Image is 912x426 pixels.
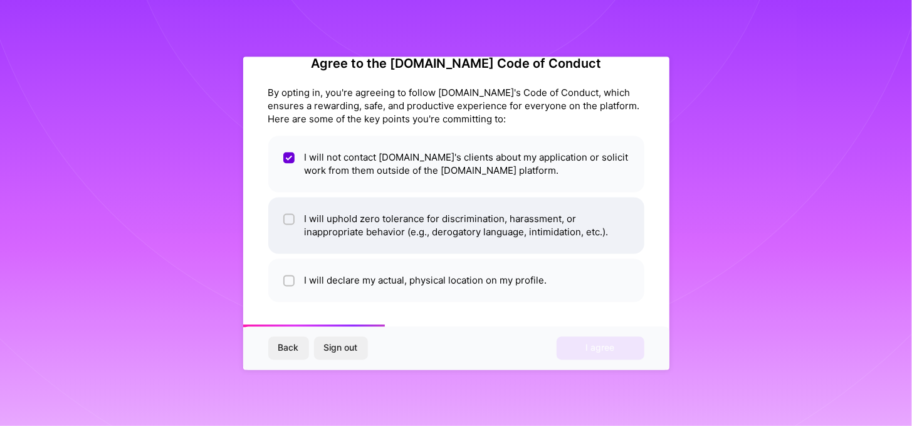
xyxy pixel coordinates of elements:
span: Back [278,342,299,354]
button: Back [268,337,309,359]
h2: Agree to the [DOMAIN_NAME] Code of Conduct [268,56,644,71]
span: Sign out [324,342,358,354]
div: By opting in, you're agreeing to follow [DOMAIN_NAME]'s Code of Conduct, which ensures a rewardin... [268,86,644,125]
li: I will uphold zero tolerance for discrimination, harassment, or inappropriate behavior (e.g., der... [268,197,644,253]
button: Sign out [314,337,368,359]
li: I will not contact [DOMAIN_NAME]'s clients about my application or solicit work from them outside... [268,136,644,192]
li: I will declare my actual, physical location on my profile. [268,258,644,302]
